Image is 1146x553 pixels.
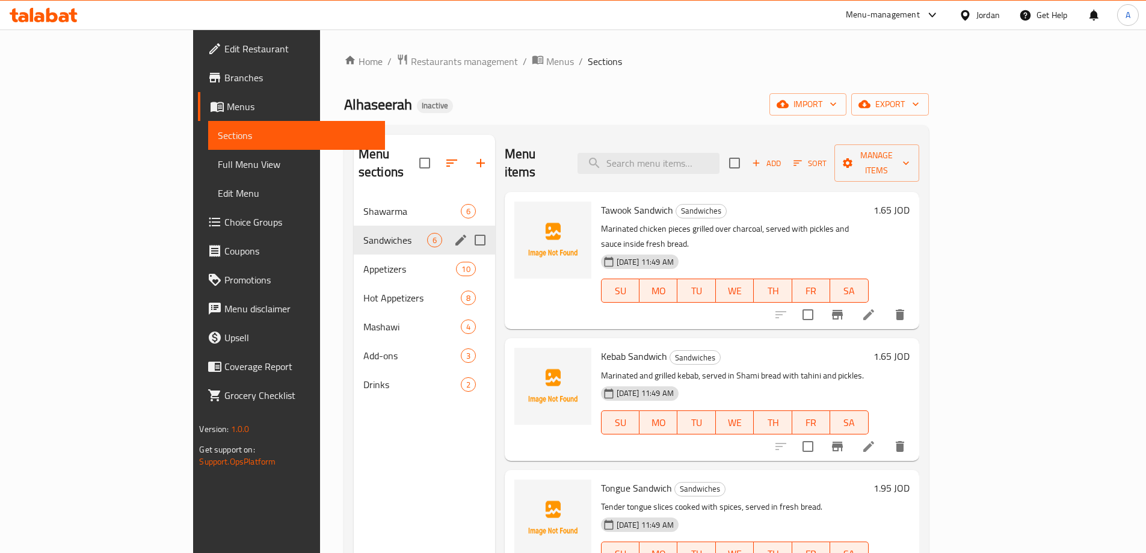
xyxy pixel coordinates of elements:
[873,348,910,365] h6: 1.65 JOD
[387,54,392,69] li: /
[461,291,476,305] div: items
[606,282,635,300] span: SU
[861,307,876,322] a: Edit menu item
[823,432,852,461] button: Branch-specific-item
[721,414,749,431] span: WE
[231,421,250,437] span: 1.0.0
[363,320,461,334] span: Mashawi
[716,279,754,303] button: WE
[716,410,754,434] button: WE
[396,54,518,69] a: Restaurants management
[823,300,852,329] button: Branch-specific-item
[224,330,375,345] span: Upsell
[412,150,437,176] span: Select all sections
[601,410,639,434] button: SU
[198,92,384,121] a: Menus
[759,282,787,300] span: TH
[198,352,384,381] a: Coverage Report
[750,156,783,170] span: Add
[601,221,869,252] p: Marinated chicken pieces grilled over charcoal, served with pickles and sauce inside fresh bread.
[505,145,564,181] h2: Menu items
[779,97,837,112] span: import
[198,236,384,265] a: Coupons
[601,368,869,383] p: Marinated and grilled kebab, served in Shami bread with tahini and pickles.
[363,262,457,276] div: Appetizers
[976,8,1000,22] div: Jordan
[198,323,384,352] a: Upsell
[198,34,384,63] a: Edit Restaurant
[670,350,721,365] div: Sandwiches
[417,99,453,113] div: Inactive
[682,414,710,431] span: TU
[754,410,792,434] button: TH
[546,54,574,69] span: Menus
[844,148,909,178] span: Manage items
[199,442,254,457] span: Get support on:
[886,432,914,461] button: delete
[461,379,475,391] span: 2
[198,208,384,236] a: Choice Groups
[417,100,453,111] span: Inactive
[873,480,910,496] h6: 1.95 JOD
[224,42,375,56] span: Edit Restaurant
[411,54,518,69] span: Restaurants management
[461,320,476,334] div: items
[363,204,461,218] span: Shawarma
[754,279,792,303] button: TH
[514,348,591,425] img: Kebab Sandwich
[461,350,475,362] span: 3
[1126,8,1130,22] span: A
[344,54,929,69] nav: breadcrumb
[359,145,419,181] h2: Menu sections
[224,359,375,374] span: Coverage Report
[747,154,786,173] span: Add item
[588,54,622,69] span: Sections
[792,279,830,303] button: FR
[601,347,667,365] span: Kebab Sandwich
[639,279,677,303] button: MO
[676,204,726,218] span: Sandwiches
[427,233,442,247] div: items
[198,63,384,92] a: Branches
[601,479,672,497] span: Tongue Sandwich
[674,482,725,496] div: Sandwiches
[354,312,495,341] div: Mashawi4
[846,8,920,22] div: Menu-management
[612,519,679,531] span: [DATE] 11:49 AM
[461,292,475,304] span: 8
[354,370,495,399] div: Drinks2
[612,256,679,268] span: [DATE] 11:49 AM
[461,348,476,363] div: items
[224,215,375,229] span: Choice Groups
[676,204,727,218] div: Sandwiches
[363,377,461,392] span: Drinks
[354,226,495,255] div: Sandwiches6edit
[227,99,375,114] span: Menus
[354,255,495,283] div: Appetizers10
[677,279,715,303] button: TU
[224,70,375,85] span: Branches
[363,291,461,305] div: Hot Appetizers
[354,283,495,312] div: Hot Appetizers8
[612,388,679,399] span: [DATE] 11:49 AM
[578,153,719,174] input: search
[675,482,725,496] span: Sandwiches
[795,434,821,459] span: Select to update
[218,128,375,143] span: Sections
[835,414,863,431] span: SA
[363,348,461,363] span: Add-ons
[601,201,673,219] span: Tawook Sandwich
[363,233,427,247] span: Sandwiches
[354,192,495,404] nav: Menu sections
[721,282,749,300] span: WE
[835,282,863,300] span: SA
[218,157,375,171] span: Full Menu View
[208,179,384,208] a: Edit Menu
[198,381,384,410] a: Grocery Checklist
[224,301,375,316] span: Menu disclaimer
[208,121,384,150] a: Sections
